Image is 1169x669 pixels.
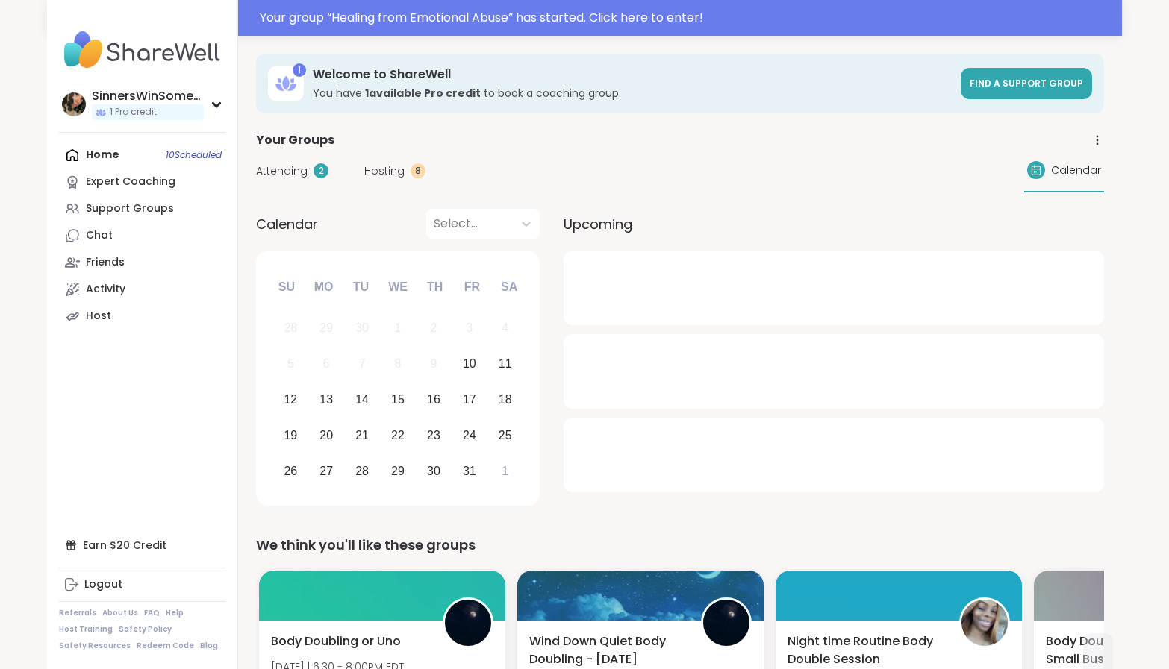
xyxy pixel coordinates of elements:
[59,169,225,195] a: Expert Coaching
[275,419,307,451] div: Choose Sunday, October 19th, 2025
[395,354,402,374] div: 8
[311,348,343,380] div: Not available Monday, October 6th, 2025
[346,348,378,380] div: Not available Tuesday, October 7th, 2025
[319,461,333,481] div: 27
[455,271,488,304] div: Fr
[313,66,952,83] h3: Welcome to ShareWell
[489,348,521,380] div: Choose Saturday, October 11th, 2025
[260,9,1113,27] div: Your group “ Healing from Emotional Abuse ” has started. Click here to enter!
[502,461,508,481] div: 1
[418,348,450,380] div: Not available Thursday, October 9th, 2025
[453,312,485,345] div: Not available Friday, October 3rd, 2025
[382,312,414,345] div: Not available Wednesday, October 1st, 2025
[284,461,297,481] div: 26
[62,92,86,116] img: SinnersWinSometimes
[319,318,333,338] div: 29
[703,600,749,646] img: QueenOfTheNight
[137,641,194,651] a: Redeem Code
[364,163,405,179] span: Hosting
[271,632,401,650] span: Body Doubling or Uno
[287,354,294,374] div: 5
[427,389,440,409] div: 16
[86,282,125,297] div: Activity
[59,222,225,249] a: Chat
[418,384,450,416] div: Choose Thursday, October 16th, 2025
[499,425,512,445] div: 25
[311,419,343,451] div: Choose Monday, October 20th, 2025
[144,608,160,618] a: FAQ
[961,68,1092,99] a: Find a support group
[418,312,450,345] div: Not available Thursday, October 2nd, 2025
[493,271,526,304] div: Sa
[102,608,138,618] a: About Us
[59,249,225,276] a: Friends
[307,271,340,304] div: Mo
[489,455,521,487] div: Choose Saturday, November 1st, 2025
[313,86,952,101] h3: You have to book a coaching group.
[489,419,521,451] div: Choose Saturday, October 25th, 2025
[166,608,184,618] a: Help
[110,106,157,119] span: 1 Pro credit
[453,419,485,451] div: Choose Friday, October 24th, 2025
[119,624,172,635] a: Safety Policy
[92,88,204,104] div: SinnersWinSometimes
[275,455,307,487] div: Choose Sunday, October 26th, 2025
[411,163,425,178] div: 8
[59,624,113,635] a: Host Training
[365,86,481,101] b: 1 available Pro credit
[1051,163,1101,178] span: Calendar
[391,425,405,445] div: 22
[355,425,369,445] div: 21
[344,271,377,304] div: Tu
[355,389,369,409] div: 14
[529,632,685,668] span: Wind Down Quiet Body Doubling - [DATE]
[346,419,378,451] div: Choose Tuesday, October 21st, 2025
[59,276,225,303] a: Activity
[272,310,523,489] div: month 2025-10
[293,63,306,77] div: 1
[275,312,307,345] div: Not available Sunday, September 28th, 2025
[256,163,308,179] span: Attending
[419,271,452,304] div: Th
[463,425,476,445] div: 24
[284,425,297,445] div: 19
[430,354,437,374] div: 9
[788,632,943,668] span: Night time Routine Body Double Session
[319,425,333,445] div: 20
[311,312,343,345] div: Not available Monday, September 29th, 2025
[59,571,225,598] a: Logout
[463,389,476,409] div: 17
[355,318,369,338] div: 30
[346,455,378,487] div: Choose Tuesday, October 28th, 2025
[382,419,414,451] div: Choose Wednesday, October 22nd, 2025
[359,354,366,374] div: 7
[86,201,174,216] div: Support Groups
[346,312,378,345] div: Not available Tuesday, September 30th, 2025
[489,312,521,345] div: Not available Saturday, October 4th, 2025
[256,214,318,234] span: Calendar
[502,318,508,338] div: 4
[86,309,111,324] div: Host
[86,228,113,243] div: Chat
[84,577,122,592] div: Logout
[418,455,450,487] div: Choose Thursday, October 30th, 2025
[463,461,476,481] div: 31
[382,348,414,380] div: Not available Wednesday, October 8th, 2025
[311,455,343,487] div: Choose Monday, October 27th, 2025
[284,318,297,338] div: 28
[59,24,225,76] img: ShareWell Nav Logo
[275,348,307,380] div: Not available Sunday, October 5th, 2025
[466,318,473,338] div: 3
[270,271,303,304] div: Su
[319,389,333,409] div: 13
[59,641,131,651] a: Safety Resources
[284,389,297,409] div: 12
[256,535,1104,556] div: We think you'll like these groups
[323,354,330,374] div: 6
[489,384,521,416] div: Choose Saturday, October 18th, 2025
[275,384,307,416] div: Choose Sunday, October 12th, 2025
[430,318,437,338] div: 2
[311,384,343,416] div: Choose Monday, October 13th, 2025
[381,271,414,304] div: We
[564,214,632,234] span: Upcoming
